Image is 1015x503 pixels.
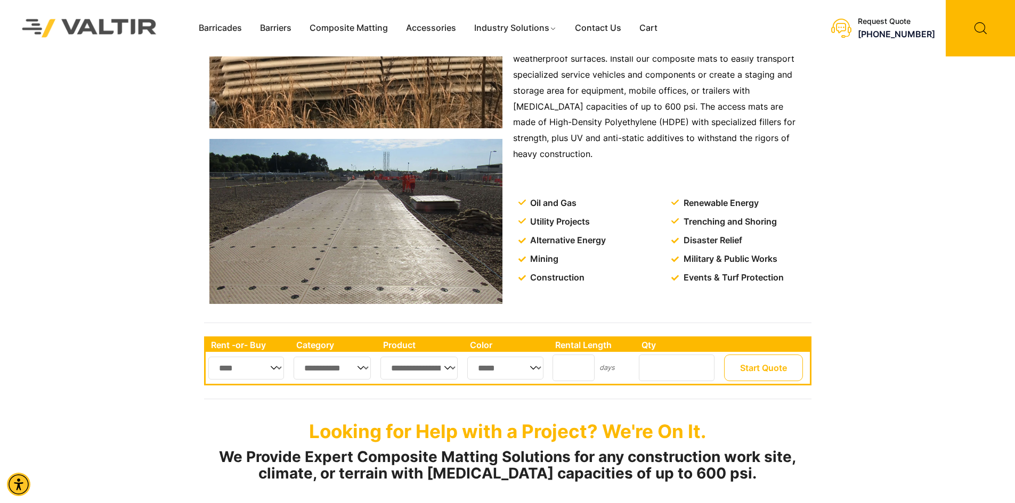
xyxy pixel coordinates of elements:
[681,233,742,249] span: Disaster Relief
[7,473,30,496] div: Accessibility Menu
[527,233,606,249] span: Alternative Energy
[858,17,935,26] div: Request Quote
[681,214,777,230] span: Trenching and Shoring
[204,420,811,442] p: Looking for Help with a Project? We're On It.
[724,354,803,381] button: Start Quote
[553,354,595,381] input: Number
[681,270,784,286] span: Events & Turf Protection
[467,357,543,380] select: Single select
[681,251,777,267] span: Military & Public Works
[527,251,558,267] span: Mining
[566,20,630,36] a: Contact Us
[294,357,371,380] select: Single select
[858,29,935,39] a: call (888) 496-3625
[380,357,458,380] select: Single select
[208,357,285,380] select: Single select
[251,20,301,36] a: Barriers
[465,338,550,352] th: Color
[206,338,291,352] th: Rent -or- Buy
[527,270,584,286] span: Construction
[378,338,465,352] th: Product
[204,449,811,482] h2: We Provide Expert Composite Matting Solutions for any construction work site, climate, or terrain...
[301,20,397,36] a: Composite Matting
[636,338,721,352] th: Qty
[465,20,566,36] a: Industry Solutions
[397,20,465,36] a: Accessories
[190,20,251,36] a: Barricades
[291,338,378,352] th: Category
[550,338,636,352] th: Rental Length
[8,5,171,51] img: Valtir Rentals
[513,35,806,162] p: Transform rough, soft, or unstable ground conditions into stable and weatherproof surfaces. Insta...
[209,139,502,304] img: A long, flat pathway made of interlocking panels stretches across a construction site, with worke...
[527,195,576,211] span: Oil and Gas
[681,195,759,211] span: Renewable Energy
[599,364,615,372] small: days
[630,20,667,36] a: Cart
[527,214,590,230] span: Utility Projects
[639,354,714,381] input: Number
